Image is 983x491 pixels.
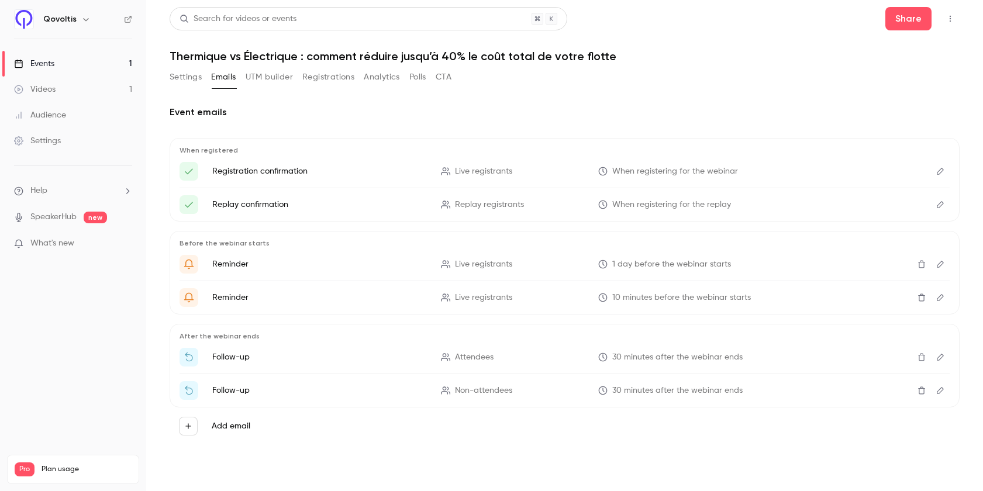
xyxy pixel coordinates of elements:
[912,255,931,274] button: Delete
[212,258,427,270] p: Reminder
[436,68,451,87] button: CTA
[912,381,931,400] button: Delete
[212,199,427,210] p: Replay confirmation
[180,146,950,155] p: When registered
[180,255,950,274] li: Préparez-vous pour '{{ event_name }}' demain
[180,348,950,366] li: Merci d’avoir assisté à {{ event_name }}
[14,84,56,95] div: Videos
[14,135,61,147] div: Settings
[455,258,512,271] span: Live registrants
[246,68,293,87] button: UTM builder
[612,351,743,364] span: 30 minutes after the webinar ends
[170,49,960,63] h1: Thermique vs Électrique : comment réduire jusqu’à 40% le coût total de votre flotte
[409,68,426,87] button: Polls
[931,255,950,274] button: Edit
[931,348,950,366] button: Edit
[43,13,77,25] h6: Qovoltis
[14,58,54,70] div: Events
[30,211,77,223] a: SpeakerHub
[455,385,512,397] span: Non-attendees
[212,385,427,396] p: Follow-up
[180,13,296,25] div: Search for videos or events
[931,288,950,307] button: Edit
[302,68,354,87] button: Registrations
[14,185,132,197] li: help-dropdown-opener
[212,420,250,432] label: Add email
[612,385,743,397] span: 30 minutes after the webinar ends
[212,351,427,363] p: Follow-up
[180,381,950,400] li: Regardez le replay de {{ event_name }}
[612,292,751,304] span: 10 minutes before the webinar starts
[931,162,950,181] button: Edit
[612,165,738,178] span: When registering for the webinar
[212,165,427,177] p: Registration confirmation
[212,292,427,303] p: Reminder
[931,195,950,214] button: Edit
[180,288,950,307] li: {{ event_name }} est sur le point de commencer en direct
[885,7,932,30] button: Share
[180,195,950,214] li: Voici votre lien d’accès à {{ event_name }}!
[364,68,400,87] button: Analytics
[612,199,731,211] span: When registering for the replay
[180,238,950,248] p: Before the webinar starts
[612,258,731,271] span: 1 day before the webinar starts
[180,162,950,181] li: Voici votre lien d’accès à {{ event_name }}!
[455,351,494,364] span: Attendees
[84,212,107,223] span: new
[170,105,960,119] h2: Event emails
[931,381,950,400] button: Edit
[455,165,512,178] span: Live registrants
[30,237,74,250] span: What's new
[912,288,931,307] button: Delete
[211,68,236,87] button: Emails
[42,465,132,474] span: Plan usage
[455,292,512,304] span: Live registrants
[14,109,66,121] div: Audience
[180,331,950,341] p: After the webinar ends
[30,185,47,197] span: Help
[15,462,35,476] span: Pro
[912,348,931,366] button: Delete
[455,199,524,211] span: Replay registrants
[170,68,202,87] button: Settings
[15,10,33,29] img: Qovoltis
